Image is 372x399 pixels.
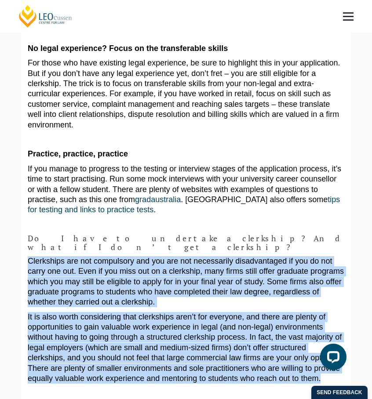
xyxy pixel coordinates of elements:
[135,195,181,204] a: gradaustralia
[28,44,228,53] strong: No legal experience? Focus on the transferable skills
[28,58,344,130] p: For those who have existing legal experience, be sure to highlight this in your application. But ...
[18,4,73,28] a: [PERSON_NAME] Centre for Law
[28,312,344,384] p: It is also worth considering that clerkships aren’t for everyone, and there are plenty of opportu...
[28,256,344,308] p: Clerkships are not compulsory and you are not necessarily disadvantaged if you do not carry one o...
[313,340,350,377] iframe: LiveChat chat widget
[28,164,344,215] p: If you manage to progress to the testing or interview stages of the application process, it’s tim...
[28,149,128,158] strong: Practice, practice, practice
[28,234,344,252] h4: Do I have to undertake a clerkship? And what if I don’t get a clerkship?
